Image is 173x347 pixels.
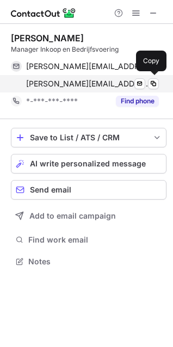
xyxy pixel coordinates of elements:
span: [PERSON_NAME][EMAIL_ADDRESS][DOMAIN_NAME] [26,61,151,71]
span: [PERSON_NAME][EMAIL_ADDRESS][DOMAIN_NAME] [26,79,151,89]
button: save-profile-one-click [11,128,166,147]
div: Manager Inkoop en Bedrijfsvoering [11,45,166,54]
button: Reveal Button [116,96,159,107]
span: Add to email campaign [29,212,116,220]
button: Add to email campaign [11,206,166,226]
span: Find work email [28,235,162,245]
button: AI write personalized message [11,154,166,173]
button: Send email [11,180,166,200]
span: Notes [28,257,162,267]
button: Find work email [11,232,166,247]
span: AI write personalized message [30,159,146,168]
button: Notes [11,254,166,269]
div: [PERSON_NAME] [11,33,84,44]
div: Save to List / ATS / CRM [30,133,147,142]
img: ContactOut v5.3.10 [11,7,76,20]
span: Send email [30,185,71,194]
